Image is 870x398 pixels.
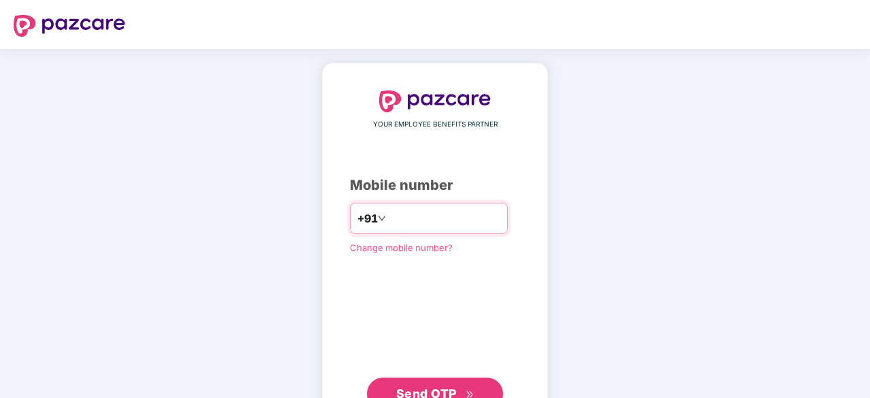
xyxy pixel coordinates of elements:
span: +91 [357,210,378,227]
a: Change mobile number? [350,242,453,253]
div: Mobile number [350,175,520,196]
img: logo [379,90,491,112]
span: down [378,214,386,222]
img: logo [14,15,125,37]
span: YOUR EMPLOYEE BENEFITS PARTNER [373,119,498,130]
